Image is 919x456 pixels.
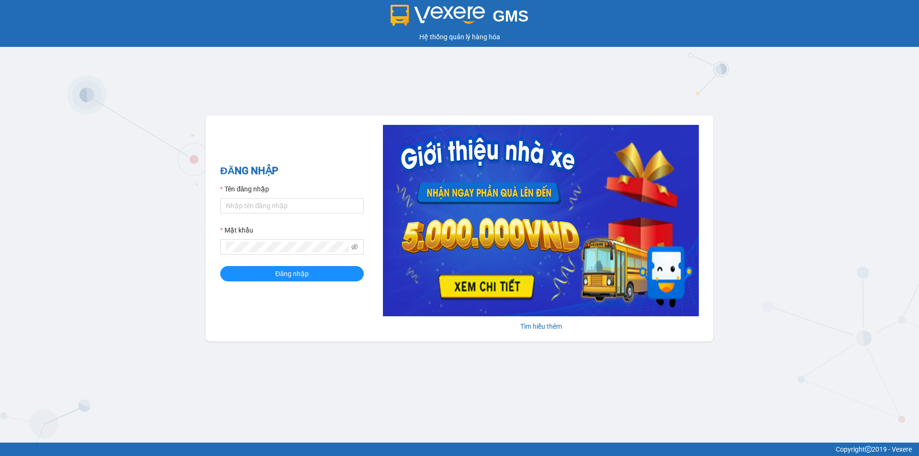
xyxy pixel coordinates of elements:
img: logo 2 [391,5,485,26]
span: Đăng nhập [275,268,309,279]
label: Tên đăng nhập [220,184,269,194]
h2: ĐĂNG NHẬP [220,163,364,179]
label: Mật khẩu [220,225,253,235]
div: Copyright 2019 - Vexere [7,444,912,455]
button: Đăng nhập [220,266,364,281]
a: GMS [391,14,529,22]
span: eye-invisible [351,244,358,250]
img: banner-0 [383,125,699,316]
div: Hệ thống quản lý hàng hóa [2,32,917,42]
input: Tên đăng nhập [220,198,364,213]
div: Tìm hiểu thêm [383,321,699,332]
span: copyright [865,446,872,453]
span: GMS [493,7,528,25]
input: Mật khẩu [226,242,349,252]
